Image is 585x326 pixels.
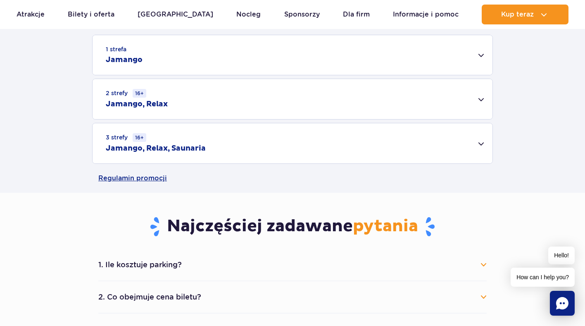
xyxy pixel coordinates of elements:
[106,89,146,98] small: 2 strefy
[17,5,45,24] a: Atrakcje
[133,133,146,142] small: 16+
[106,99,168,109] h2: Jamango, Relax
[343,5,370,24] a: Dla firm
[511,268,575,287] span: How can I help you?
[98,256,487,274] button: 1. Ile kosztuje parking?
[284,5,320,24] a: Sponsorzy
[98,216,487,237] h3: Najczęściej zadawane
[393,5,459,24] a: Informacje i pomoc
[550,291,575,316] div: Chat
[236,5,261,24] a: Nocleg
[106,55,143,65] h2: Jamango
[68,5,114,24] a: Bilety i oferta
[482,5,568,24] button: Kup teraz
[98,288,487,306] button: 2. Co obejmuje cena biletu?
[133,89,146,98] small: 16+
[106,133,146,142] small: 3 strefy
[138,5,213,24] a: [GEOGRAPHIC_DATA]
[501,11,534,18] span: Kup teraz
[353,216,418,237] span: pytania
[106,144,206,153] h2: Jamango, Relax, Saunaria
[548,247,575,264] span: Hello!
[106,45,126,53] small: 1 strefa
[98,164,487,193] a: Regulamin promocji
